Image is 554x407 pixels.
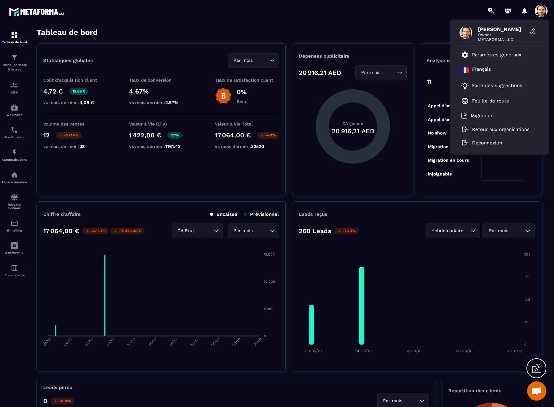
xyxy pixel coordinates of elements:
p: -48% [257,132,279,139]
a: automationsautomationsAutomatisations [2,144,27,166]
tspan: 25/10 [210,337,220,347]
p: 0% [237,88,247,96]
span: Owner [478,32,526,37]
input: Search for option [382,69,396,76]
input: Search for option [254,227,268,234]
h3: Tableau de bord [37,28,98,37]
tspan: 27-31/10 [507,349,522,353]
p: Automatisations [2,158,27,161]
tspan: 31/10 [253,337,262,347]
p: Faire des suggestions [472,83,522,88]
tspan: 20-26/10 [456,349,472,353]
img: automations [11,171,18,179]
p: vs mois dernier : [43,100,107,105]
p: vs mois dernier : [215,144,279,149]
p: Tunnel de vente Site web [2,63,27,72]
tspan: 19/10 [168,337,178,346]
div: Search for option [228,53,279,68]
tspan: Appel d’onboarding p... [428,103,478,109]
img: b-badge-o.b3b20ee6.svg [215,87,232,104]
tspan: 10/10 [105,337,115,346]
tspan: 01/10 [42,337,52,347]
div: Open chat [527,381,546,401]
span: 1161.43 [165,144,181,149]
p: -57.14% [56,132,82,139]
a: Assistant IA [2,237,27,259]
img: automations [11,104,18,111]
span: 32520 [251,144,264,149]
tspan: 28/10 [231,337,241,347]
p: E-mailing [2,229,27,232]
p: Bien [237,99,247,104]
p: Paramètres généraux [472,52,521,58]
a: Faire des suggestions [461,82,530,89]
p: 1 422,00 € [129,131,161,139]
p: 0 [43,397,47,405]
tspan: 15,000 [264,252,275,256]
div: Search for option [228,224,279,238]
p: Tableau de bord [2,40,27,44]
a: formationformationTunnel de vente Site web [2,49,27,77]
p: Webinaire [2,113,27,117]
input: Search for option [254,57,268,64]
p: -47.53% [82,228,109,234]
span: Hebdomadaire [430,227,465,234]
p: Taux de conversion [129,77,193,83]
span: Par mois [381,397,403,404]
p: Assistant IA [2,251,27,255]
a: Paramètres généraux [461,51,521,59]
a: automationsautomationsEspace membre [2,166,27,189]
span: CA Brut [176,227,196,234]
p: 20 916,21 AED [299,69,341,77]
tspan: Appel d’onboarding... [428,117,474,122]
tspan: 13/10 [126,337,136,346]
a: emailemailE-mailing [2,215,27,237]
div: Search for option [483,224,534,238]
span: Par mois [232,57,254,64]
a: social-networksocial-networkRéseaux Sociaux [2,189,27,215]
p: CRM [2,91,27,94]
tspan: 0 [524,343,526,347]
span: 4,08 € [79,100,94,105]
p: Coût d'acquisition client [43,77,107,83]
p: 11 [427,78,432,85]
p: Valeur à Vie (LTV) [129,121,193,126]
p: 260 Leads [299,227,331,235]
input: Search for option [509,227,524,234]
input: Search for option [196,227,212,234]
p: Feuille de route [472,98,509,104]
p: vs mois dernier : [129,144,193,149]
p: Valeur à Vie Total [215,121,279,126]
img: formation [11,53,18,61]
p: Analyse des Leads [427,58,481,63]
p: 4,72 € [43,87,63,95]
p: Chiffre d’affaire [43,211,81,217]
tspan: Migration en cours [428,158,469,163]
tspan: 16/10 [147,337,157,346]
p: 15,69 € [69,88,88,95]
img: social-network [11,193,18,201]
img: email [11,219,18,227]
tspan: 22/10 [189,337,200,347]
tspan: 200 [524,252,531,256]
tspan: 10,000 [264,280,275,284]
div: Search for option [355,65,407,80]
span: METAFORMA LLC [478,37,526,42]
a: schedulerschedulerPlanificateur [2,121,27,144]
p: Français [472,66,491,74]
p: -100% [51,398,74,404]
img: formation [11,81,18,89]
p: Volume des ventes [43,121,107,126]
a: formationformationCRM [2,77,27,99]
tspan: 5,000 [264,307,273,311]
p: Taux de satisfaction client [215,77,279,83]
a: automationsautomationsWebinaire [2,99,27,121]
p: Espace membre [2,180,27,184]
span: 2.57% [165,100,178,105]
p: 17 064,00 € [43,227,79,235]
p: Dépenses publicitaire [299,53,407,59]
tspan: 50 [524,320,528,324]
span: 28 [79,144,85,149]
tspan: Migration Terminée [428,144,470,150]
p: Migration [471,113,492,118]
